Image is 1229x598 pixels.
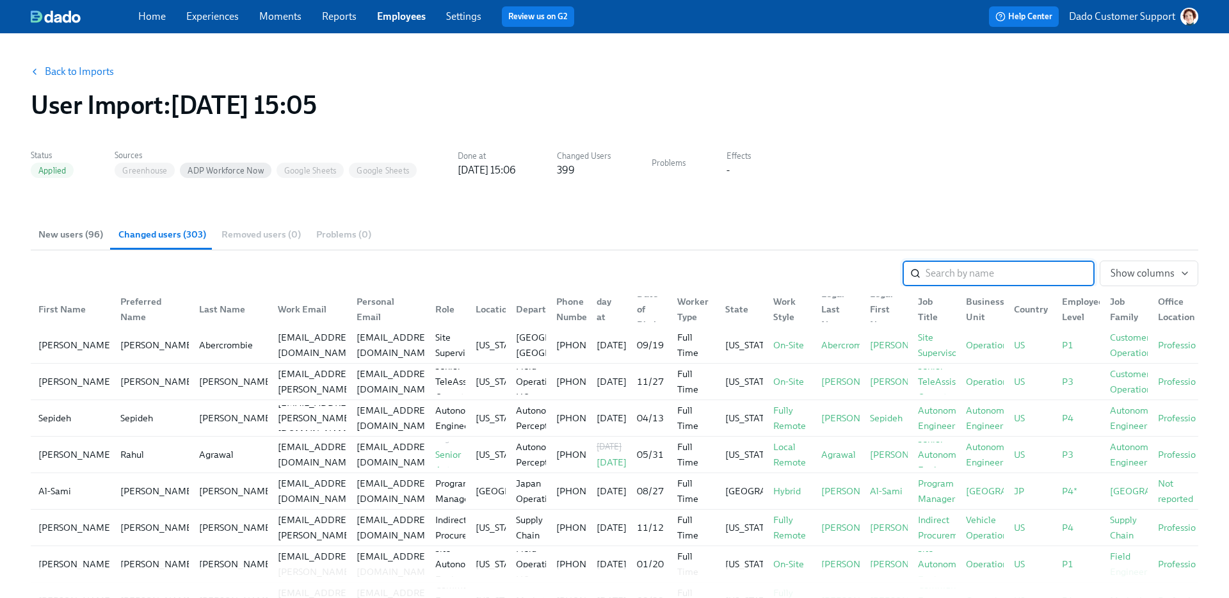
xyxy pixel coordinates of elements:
button: Show columns [1100,261,1198,286]
div: Full Time [677,549,710,579]
div: Legal Last Name [811,296,859,322]
div: Full Time [677,330,710,360]
div: Location [470,302,518,317]
div: Senior Autonomy Engineer II [918,387,961,449]
div: US [1014,337,1047,353]
a: Back to Imports [45,65,114,78]
div: P1 [1062,337,1095,353]
div: Phone Number [551,294,596,325]
span: New users (96) [38,227,103,242]
div: Department [506,296,546,322]
label: Problems [652,156,686,170]
div: [GEOGRAPHIC_DATA] [1110,483,1204,499]
div: Professionals [1158,337,1212,353]
div: [PERSON_NAME] [199,556,274,572]
div: Senior Indirect Procurement Specialist II [435,497,489,558]
div: [US_STATE] [476,520,524,535]
div: Legal First Name [860,296,908,322]
div: Al-Sami [38,483,105,499]
div: Preferred Name [115,294,189,325]
div: P4 [1062,520,1095,535]
div: Customer Operations [1110,366,1155,397]
div: [PERSON_NAME] [821,410,896,426]
span: Show columns [1111,267,1187,280]
div: Field Operations HQ [516,541,561,587]
div: 399 [557,163,575,177]
div: Customer Operations [1110,330,1155,360]
div: [PERSON_NAME] [38,374,113,389]
div: Field Operations HQ [516,359,561,405]
div: [US_STATE] [476,447,524,462]
div: Personal Email [346,296,425,322]
div: Senior TeleAssist Operator [435,359,476,405]
div: [DATE] [597,374,627,389]
div: Full Time [677,366,710,397]
div: [EMAIL_ADDRESS][DOMAIN_NAME] [357,403,437,433]
div: [PERSON_NAME] [199,410,274,426]
div: Full Time [677,403,710,433]
div: Preferred Name [110,296,189,322]
div: [DATE] [597,520,627,535]
div: Local Remote [773,439,806,470]
div: [PERSON_NAME] [38,520,113,535]
div: [US_STATE] [476,556,524,572]
div: Date of Birth [627,296,667,322]
div: Sepideh [870,410,903,426]
div: Al-Sami [870,483,903,499]
div: [PERSON_NAME] [870,447,945,462]
div: [PHONE_NUMBER] [556,520,639,535]
div: US [1014,520,1047,535]
div: 11/27 [637,374,664,389]
div: Work Email [273,302,346,317]
div: Site Supervisor [918,330,960,360]
div: Rahul [120,447,184,462]
div: Operations [966,556,1011,572]
input: Search by name [926,261,1095,286]
div: [PERSON_NAME] [821,556,896,572]
div: [EMAIL_ADDRESS][DOMAIN_NAME] [357,366,437,397]
div: Hybrid [773,483,806,499]
div: 09/19 [637,337,664,353]
a: Reports [322,10,357,22]
div: Professionals [1158,556,1212,572]
div: Japan Operations [516,476,561,506]
span: Google Sheets [277,166,344,175]
a: Settings [446,10,481,22]
a: Experiences [186,10,239,22]
div: [GEOGRAPHIC_DATA] [725,483,819,499]
div: US [1014,410,1047,426]
div: Legal Last Name [816,286,859,332]
div: Job Family [1105,294,1148,325]
div: Last Name [189,296,268,322]
div: [PERSON_NAME] [870,337,945,353]
div: First day at work [591,279,627,340]
div: 08/27 [637,483,664,499]
div: - [727,163,730,177]
div: Phone Number [546,296,586,322]
div: Job Title [913,294,956,325]
div: [US_STATE] [725,337,773,353]
div: Sepideh [38,410,105,426]
div: Autonomy Perception [516,403,561,433]
div: [PERSON_NAME] [120,483,195,499]
div: Legal First Name [865,286,908,332]
div: 05/31 [637,447,664,462]
div: Operations [966,374,1011,389]
div: [PERSON_NAME] [199,374,274,389]
div: [PERSON_NAME] [38,337,113,353]
div: [PERSON_NAME] [870,520,945,535]
div: Not reported [1158,476,1193,506]
div: Work Style [763,296,811,322]
div: [US_STATE] [725,447,773,462]
div: Senior Program Manager II [918,460,955,522]
a: Home [138,10,166,22]
div: [PERSON_NAME] [870,556,945,572]
div: Fully Remote [773,512,806,543]
div: [DATE] [597,439,627,455]
button: Review us on G2 [502,6,574,27]
div: Professionals [1158,447,1212,462]
div: Role [425,296,465,322]
div: [PERSON_NAME] [120,556,195,572]
div: First day at work [586,296,627,322]
div: [GEOGRAPHIC_DATA] [476,483,570,499]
